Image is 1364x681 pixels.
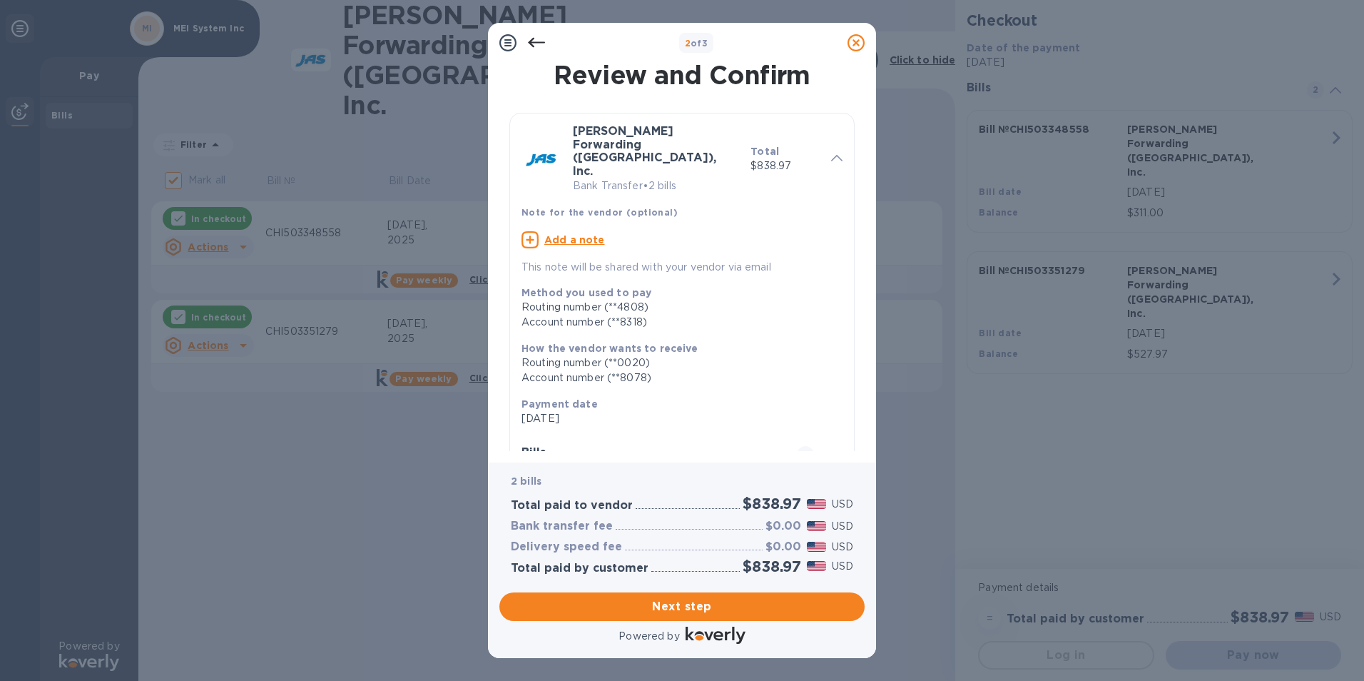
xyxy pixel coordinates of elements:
span: Next step [511,598,853,615]
h3: Total paid to vendor [511,499,633,513]
p: [DATE] [521,411,831,426]
div: [PERSON_NAME] Forwarding ([GEOGRAPHIC_DATA]), Inc.Bank Transfer•2 billsTotal$838.97Note for the v... [521,125,843,275]
h3: Total paid by customer [511,562,648,575]
u: Add a note [544,234,605,246]
p: USD [832,559,853,574]
img: USD [807,521,826,531]
div: Account number (**8318) [521,315,831,330]
p: This note will be shared with your vendor via email [521,260,843,275]
div: Account number (**8078) [521,370,831,385]
h3: Delivery speed fee [511,540,622,554]
b: Total [750,146,779,157]
h3: $0.00 [765,540,801,554]
img: USD [807,542,826,552]
b: of 3 [685,38,708,49]
h2: $838.97 [743,495,801,513]
h1: Review and Confirm [507,60,857,90]
p: USD [832,540,853,555]
b: How the vendor wants to receive [521,343,698,354]
p: Powered by [619,629,679,644]
img: USD [807,499,826,509]
h3: Bills [521,446,780,460]
b: [PERSON_NAME] Forwarding ([GEOGRAPHIC_DATA]), Inc. [573,124,716,178]
img: Logo [686,627,745,644]
span: 2 [685,38,691,49]
p: Bank Transfer • 2 bills [573,178,739,193]
img: USD [807,561,826,571]
b: Method you used to pay [521,287,651,298]
p: USD [832,497,853,512]
div: Routing number (**4808) [521,300,831,315]
b: 2 bills [511,475,541,487]
button: Next step [499,592,865,621]
b: Payment date [521,398,598,410]
h2: $838.97 [743,558,801,575]
div: Routing number (**0020) [521,355,831,370]
h3: Bank transfer fee [511,520,613,533]
h3: $0.00 [765,520,801,533]
b: Note for the vendor (optional) [521,207,678,218]
p: $838.97 [750,158,820,173]
p: USD [832,519,853,534]
span: 2 [797,446,814,463]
